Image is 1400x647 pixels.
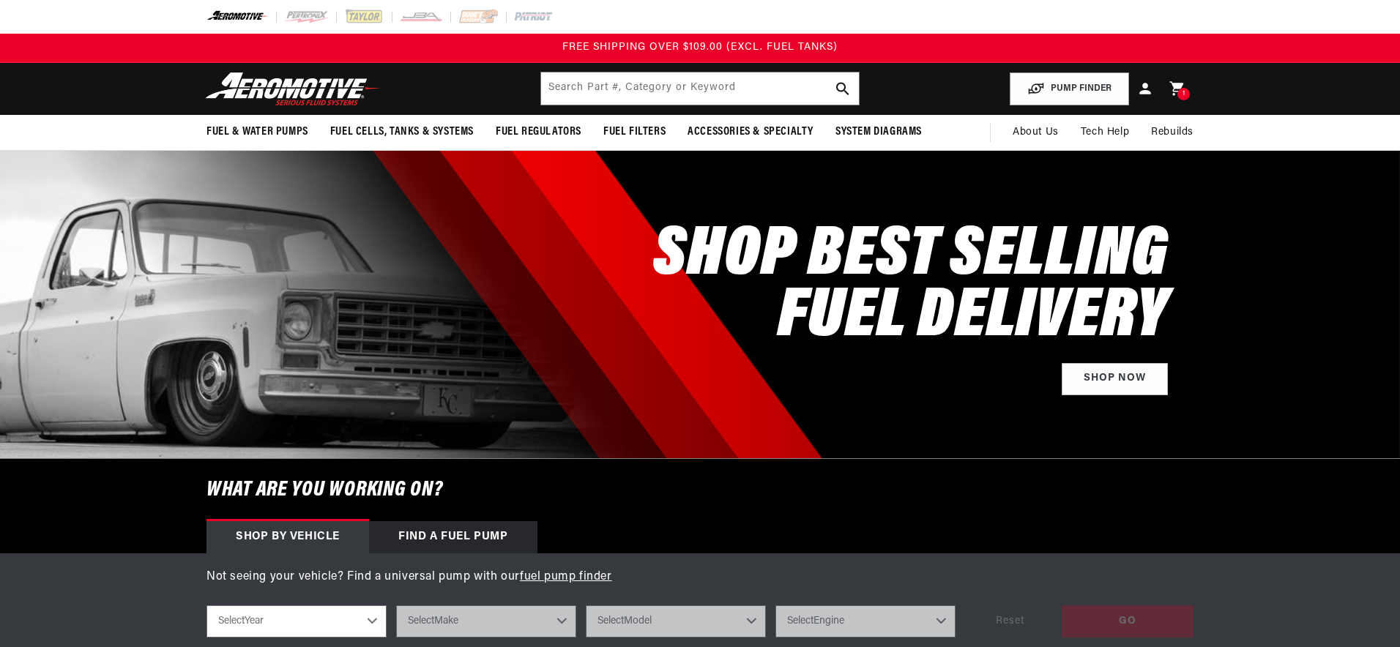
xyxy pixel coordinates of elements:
summary: Rebuilds [1140,115,1204,150]
h6: What are you working on? [170,459,1230,521]
span: Fuel Filters [603,124,666,140]
summary: Fuel & Water Pumps [196,115,319,149]
img: Aeromotive [201,72,384,106]
select: Engine [775,605,956,637]
div: Shop by vehicle [206,521,369,553]
summary: Tech Help [1070,115,1140,150]
select: Model [586,605,766,637]
button: search button [827,72,859,105]
select: Make [396,605,576,637]
a: fuel pump finder [520,571,612,583]
select: Year [206,605,387,637]
span: Rebuilds [1151,124,1194,141]
span: 1 [1183,88,1185,100]
h2: SHOP BEST SELLING FUEL DELIVERY [653,225,1168,348]
input: Search by Part Number, Category or Keyword [541,72,859,105]
button: PUMP FINDER [1010,72,1129,105]
a: About Us [1002,115,1070,150]
p: Not seeing your vehicle? Find a universal pump with our [206,568,1194,587]
summary: Fuel Regulators [485,115,592,149]
a: Shop Now [1062,363,1168,396]
span: Fuel & Water Pumps [206,124,308,140]
span: Fuel Cells, Tanks & Systems [330,124,474,140]
summary: Fuel Cells, Tanks & Systems [319,115,485,149]
span: Accessories & Specialty [688,124,813,140]
summary: Fuel Filters [592,115,677,149]
span: About Us [1013,127,1059,138]
span: Tech Help [1081,124,1129,141]
div: Find a Fuel Pump [369,521,537,553]
span: FREE SHIPPING OVER $109.00 (EXCL. FUEL TANKS) [562,42,838,53]
summary: System Diagrams [824,115,933,149]
span: Fuel Regulators [496,124,581,140]
summary: Accessories & Specialty [677,115,824,149]
span: System Diagrams [835,124,922,140]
